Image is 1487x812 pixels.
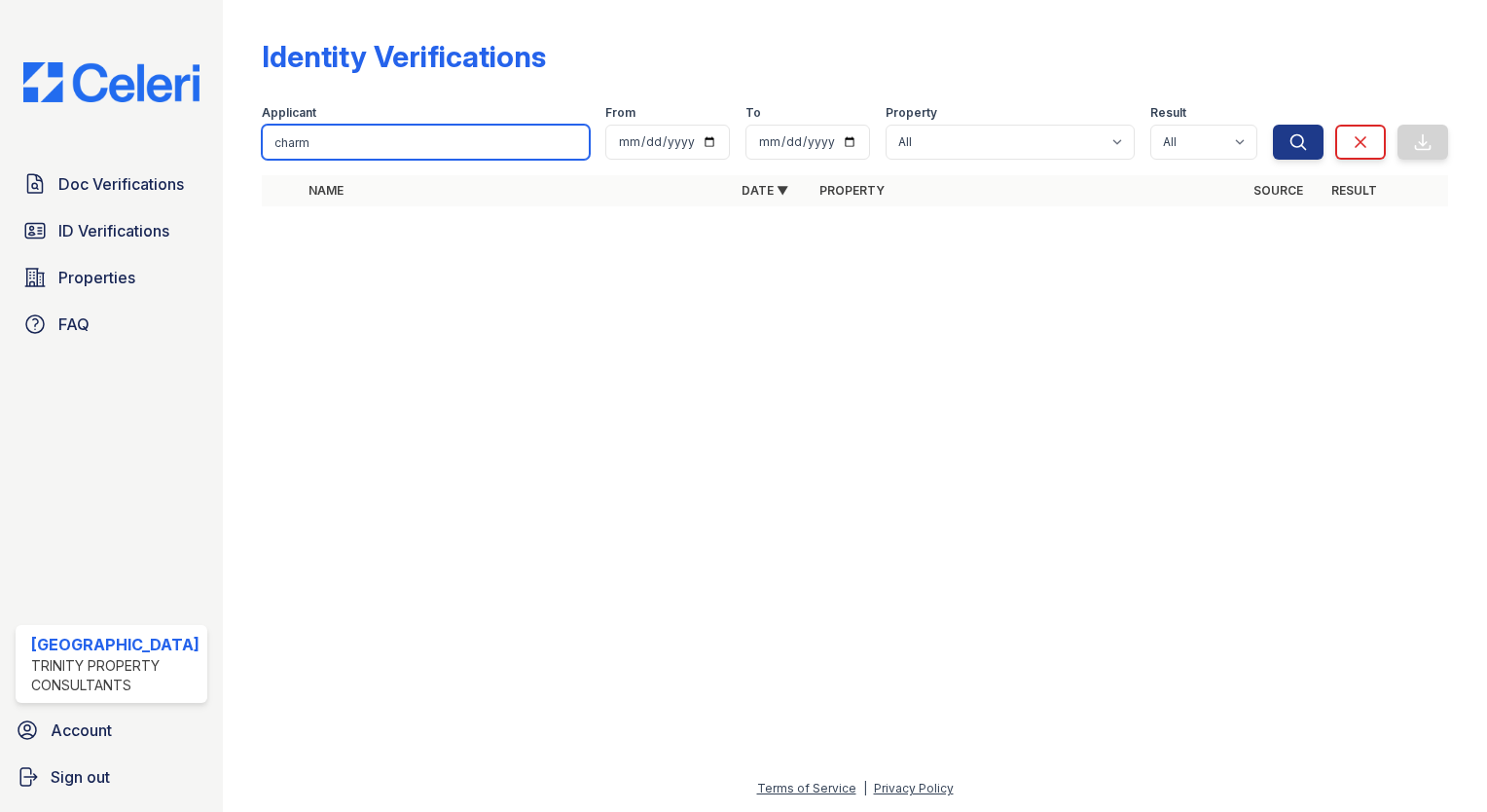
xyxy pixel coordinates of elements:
div: Trinity Property Consultants [31,656,199,695]
span: Sign out [51,765,110,789]
span: Properties [58,266,135,289]
span: Doc Verifications [58,172,184,196]
label: Property [886,105,937,121]
input: Search by name or phone number [262,125,590,160]
a: ID Verifications [16,211,207,250]
a: Doc Verifications [16,165,207,203]
a: Name [308,183,344,198]
div: [GEOGRAPHIC_DATA] [31,633,199,656]
a: Account [8,711,215,750]
a: Source [1253,183,1303,198]
a: Properties [16,258,207,297]
img: CE_Logo_Blue-a8612792a0a2168367f1c8372b55b34899dd931a85d93a1a3d3e32e68fde9ad4.png [8,62,215,102]
span: FAQ [58,313,90,336]
a: Result [1331,183,1377,198]
a: Property [819,183,885,198]
label: To [745,105,761,121]
a: Date ▼ [742,183,788,198]
label: Applicant [262,105,316,121]
span: Account [51,719,112,742]
a: Privacy Policy [874,781,954,795]
a: Terms of Service [757,781,856,795]
span: ID Verifications [58,219,169,242]
div: | [863,781,867,795]
div: Identity Verifications [262,39,546,74]
a: FAQ [16,305,207,344]
label: Result [1150,105,1186,121]
a: Sign out [8,757,215,796]
label: From [605,105,635,121]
